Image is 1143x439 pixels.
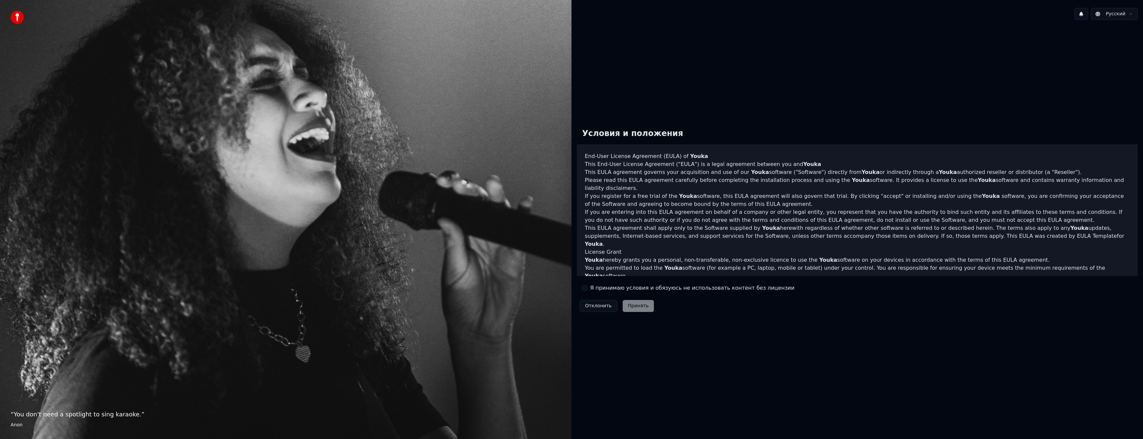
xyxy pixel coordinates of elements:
span: Youka [862,169,880,175]
p: “ You don't need a spotlight to sing karaoke. ” [11,410,561,419]
p: This EULA agreement governs your acquisition and use of our software ("Software") directly from o... [585,168,1130,176]
span: Youka [585,273,603,279]
span: Youka [939,169,957,175]
label: Я принимаю условия и обязуюсь не использовать контент без лицензии [590,284,794,292]
img: youka [11,11,24,24]
span: Youka [585,241,603,247]
h3: License Grant [585,248,1130,256]
p: Please read this EULA agreement carefully before completing the installation process and using th... [585,176,1130,192]
span: Youka [690,153,708,159]
span: Youka [819,257,837,263]
p: hereby grants you a personal, non-transferable, non-exclusive licence to use the software on your... [585,256,1130,264]
span: Youka [1070,225,1088,231]
span: Youka [664,265,682,271]
p: If you register for a free trial of the software, this EULA agreement will also govern that trial... [585,192,1130,208]
p: You are permitted to load the software (for example a PC, laptop, mobile or tablet) under your co... [585,264,1130,280]
span: Youka [982,193,1000,199]
div: Условия и положения [577,123,688,144]
footer: Anon [11,422,561,428]
h3: End-User License Agreement (EULA) of [585,152,1130,160]
span: Youka [978,177,996,183]
span: Youka [762,225,780,231]
p: This EULA agreement shall apply only to the Software supplied by herewith regardless of whether o... [585,224,1130,248]
p: If you are entering into this EULA agreement on behalf of a company or other legal entity, you re... [585,208,1130,224]
a: EULA Template [1077,233,1117,239]
span: Youka [679,193,697,199]
p: This End-User License Agreement ("EULA") is a legal agreement between you and [585,160,1130,168]
span: Youka [585,257,603,263]
button: Отклонить [579,300,617,312]
span: Youka [803,161,821,167]
span: Youka [852,177,870,183]
span: Youka [751,169,769,175]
